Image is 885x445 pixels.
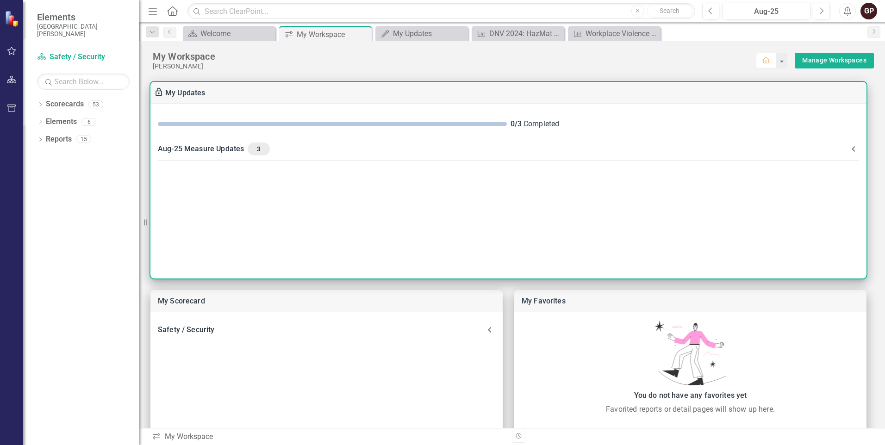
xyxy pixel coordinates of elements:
div: Completed [511,119,860,130]
span: Search [660,7,679,14]
a: Elements [46,117,77,127]
button: GP [860,3,877,19]
div: Aug-25 Measure Updates3 [150,137,866,161]
a: Scorecards [46,99,84,110]
span: 3 [251,145,266,153]
a: My Updates [165,88,206,97]
div: Welcome [200,28,273,39]
div: DNV 2024: HazMat Pickup Signatures [489,28,562,39]
div: 15 [76,136,91,143]
a: My Favorites [522,297,566,305]
div: 53 [88,100,103,108]
a: My Updates [378,28,466,39]
div: My Workspace [153,50,756,62]
a: DNV 2024: HazMat Pickup Signatures [474,28,562,39]
div: To enable drag & drop and resizing, please duplicate this workspace from “Manage Workspaces” [154,87,165,99]
div: Favorited reports or detail pages will show up here. [519,404,862,415]
div: 6 [81,118,96,126]
input: Search ClearPoint... [187,3,695,19]
a: Workplace Violence Safety Events - Assaults [570,28,658,39]
div: Workplace Violence Safety Events - Assaults [586,28,658,39]
div: Safety / Security [150,320,503,340]
div: split button [795,53,874,68]
small: [GEOGRAPHIC_DATA][PERSON_NAME] [37,23,130,38]
a: Safety / Security [37,52,130,62]
button: Manage Workspaces [795,53,874,68]
a: Reports [46,134,72,145]
div: Aug-25 [725,6,807,17]
span: Elements [37,12,130,23]
a: Welcome [185,28,273,39]
img: ClearPoint Strategy [4,10,21,27]
div: My Workspace [152,432,505,442]
div: My Workspace [297,29,369,40]
a: Manage Workspaces [802,55,866,66]
div: [PERSON_NAME] [153,62,756,70]
div: 0 / 3 [511,119,522,130]
div: My Updates [393,28,466,39]
button: Aug-25 [722,3,810,19]
div: Aug-25 Measure Updates [158,142,848,155]
button: Search [647,5,693,18]
div: Safety / Security [158,323,484,336]
input: Search Below... [37,74,130,90]
div: You do not have any favorites yet [519,389,862,402]
a: My Scorecard [158,297,205,305]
